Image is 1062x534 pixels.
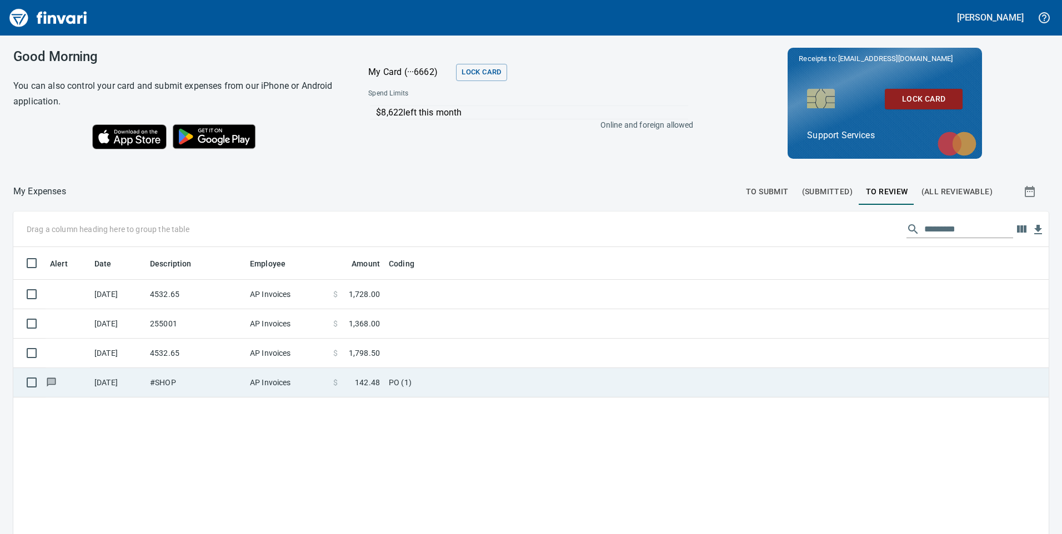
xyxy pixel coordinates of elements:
[349,318,380,329] span: 1,368.00
[50,257,82,270] span: Alert
[90,309,146,339] td: [DATE]
[799,53,971,64] p: Receipts to:
[954,9,1026,26] button: [PERSON_NAME]
[894,92,954,106] span: Lock Card
[250,257,285,270] span: Employee
[389,257,429,270] span: Coding
[885,89,963,109] button: Lock Card
[246,368,329,397] td: AP Invoices
[384,368,662,397] td: PO (1)
[866,185,908,199] span: To Review
[921,185,993,199] span: (All Reviewable)
[1013,178,1049,205] button: Show transactions within a particular date range
[376,106,688,119] p: $8,622 left this month
[1013,221,1030,238] button: Choose columns to display
[90,280,146,309] td: [DATE]
[333,347,338,359] span: $
[246,339,329,368] td: AP Invoices
[352,257,380,270] span: Amount
[802,185,853,199] span: (Submitted)
[92,124,167,149] img: Download on the App Store
[27,224,189,235] p: Drag a column heading here to group the table
[456,64,507,81] button: Lock Card
[389,257,414,270] span: Coding
[359,119,693,130] p: Online and foreign allowed
[146,339,246,368] td: 4532.65
[957,12,1024,23] h5: [PERSON_NAME]
[13,185,66,198] nav: breadcrumb
[246,280,329,309] td: AP Invoices
[146,368,246,397] td: #SHOP
[349,347,380,359] span: 1,798.50
[368,66,452,79] p: My Card (···6662)
[746,185,789,199] span: To Submit
[333,289,338,300] span: $
[13,49,340,64] h3: Good Morning
[368,88,550,99] span: Spend Limits
[94,257,112,270] span: Date
[90,339,146,368] td: [DATE]
[355,377,380,388] span: 142.48
[90,368,146,397] td: [DATE]
[13,78,340,109] h6: You can also control your card and submit expenses from our iPhone or Android application.
[7,4,90,31] img: Finvari
[807,129,963,142] p: Support Services
[837,53,954,64] span: [EMAIL_ADDRESS][DOMAIN_NAME]
[146,280,246,309] td: 4532.65
[1030,221,1046,238] button: Download Table
[932,126,982,162] img: mastercard.svg
[150,257,206,270] span: Description
[150,257,192,270] span: Description
[94,257,126,270] span: Date
[50,257,68,270] span: Alert
[146,309,246,339] td: 255001
[250,257,300,270] span: Employee
[13,185,66,198] p: My Expenses
[333,377,338,388] span: $
[462,66,501,79] span: Lock Card
[349,289,380,300] span: 1,728.00
[337,257,380,270] span: Amount
[167,118,262,155] img: Get it on Google Play
[246,309,329,339] td: AP Invoices
[46,379,57,386] span: Has messages
[333,318,338,329] span: $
